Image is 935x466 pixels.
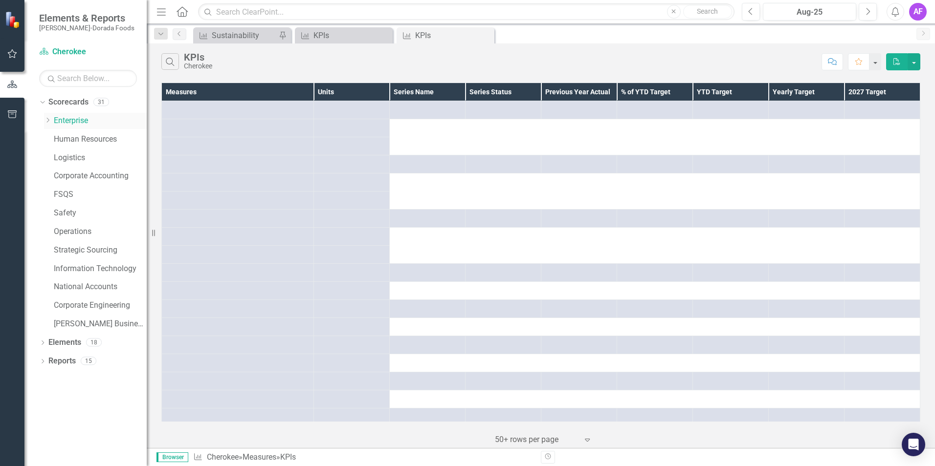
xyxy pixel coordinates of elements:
a: KPIs [399,29,492,42]
a: Measures [243,452,276,462]
a: Logistics [54,152,147,164]
span: Browser [156,452,188,462]
div: Sustainability [212,29,276,42]
a: Scorecards [48,97,89,108]
img: ClearPoint Strategy [4,10,22,29]
a: Reports [48,356,76,367]
input: Search ClearPoint... [198,3,735,21]
div: Cherokee [184,63,212,70]
button: Search [683,5,732,19]
button: Aug-25 [763,3,856,21]
a: Strategic Sourcing [54,245,147,256]
a: Operations [54,226,147,237]
a: Cherokee [39,46,137,58]
a: Information Technology [54,263,147,275]
div: KPIs [280,452,296,462]
a: FSQS [54,189,147,200]
a: Sustainability [196,29,276,42]
div: Open Intercom Messenger [902,433,925,456]
div: KPIs [313,29,390,42]
div: KPIs [184,52,212,63]
span: Elements & Reports [39,12,134,24]
a: Safety [54,208,147,219]
div: 15 [81,357,96,365]
a: Corporate Engineering [54,300,147,311]
a: [PERSON_NAME] Business Unit [54,318,147,330]
div: Aug-25 [766,6,853,18]
a: KPIs [297,29,390,42]
input: Search Below... [39,70,137,87]
a: Enterprise [54,115,147,127]
button: AF [909,3,927,21]
a: Human Resources [54,134,147,145]
div: 31 [93,98,109,106]
small: [PERSON_NAME]-Dorada Foods [39,24,134,32]
a: Cherokee [207,452,239,462]
span: Search [697,7,718,15]
a: National Accounts [54,281,147,293]
div: 18 [86,339,102,347]
div: » » [193,452,534,463]
a: Corporate Accounting [54,170,147,182]
a: Elements [48,337,81,348]
div: KPIs [415,29,492,42]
